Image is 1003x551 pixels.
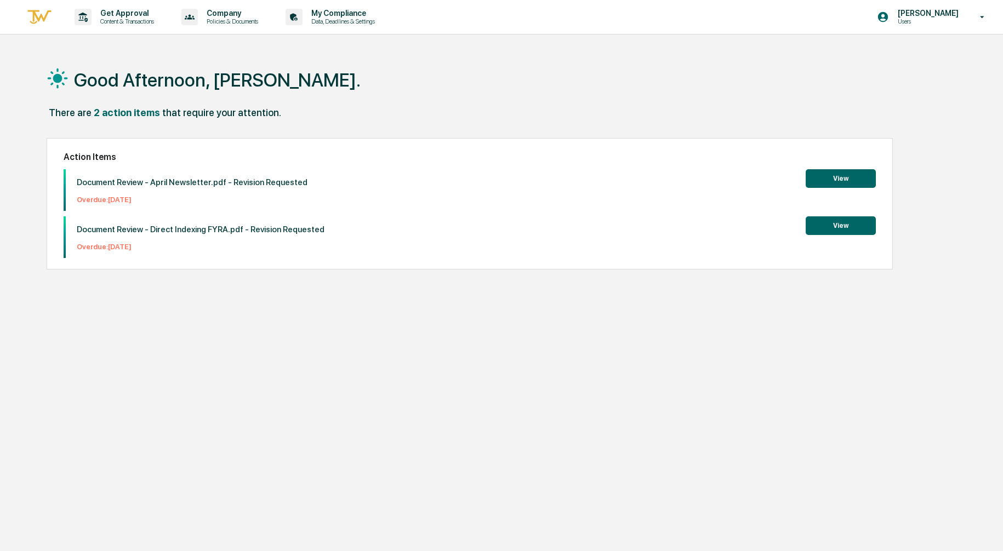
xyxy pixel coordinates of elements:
button: View [806,216,876,235]
a: View [806,220,876,230]
p: My Compliance [303,9,380,18]
p: Document Review - Direct Indexing FYRA.pdf - Revision Requested [77,225,324,234]
p: Company [198,9,264,18]
h1: Good Afternoon, [PERSON_NAME]. [74,69,361,91]
p: Content & Transactions [92,18,159,25]
p: Overdue: [DATE] [77,196,307,204]
p: Overdue: [DATE] [77,243,324,251]
img: logo [26,8,53,26]
p: Document Review - April Newsletter.pdf - Revision Requested [77,177,307,187]
p: Users [889,18,964,25]
p: Policies & Documents [198,18,264,25]
div: 2 action items [94,107,160,118]
h2: Action Items [64,152,876,162]
p: Get Approval [92,9,159,18]
div: There are [49,107,92,118]
a: View [806,173,876,183]
div: that require your attention. [162,107,281,118]
p: [PERSON_NAME] [889,9,964,18]
button: View [806,169,876,188]
p: Data, Deadlines & Settings [303,18,380,25]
